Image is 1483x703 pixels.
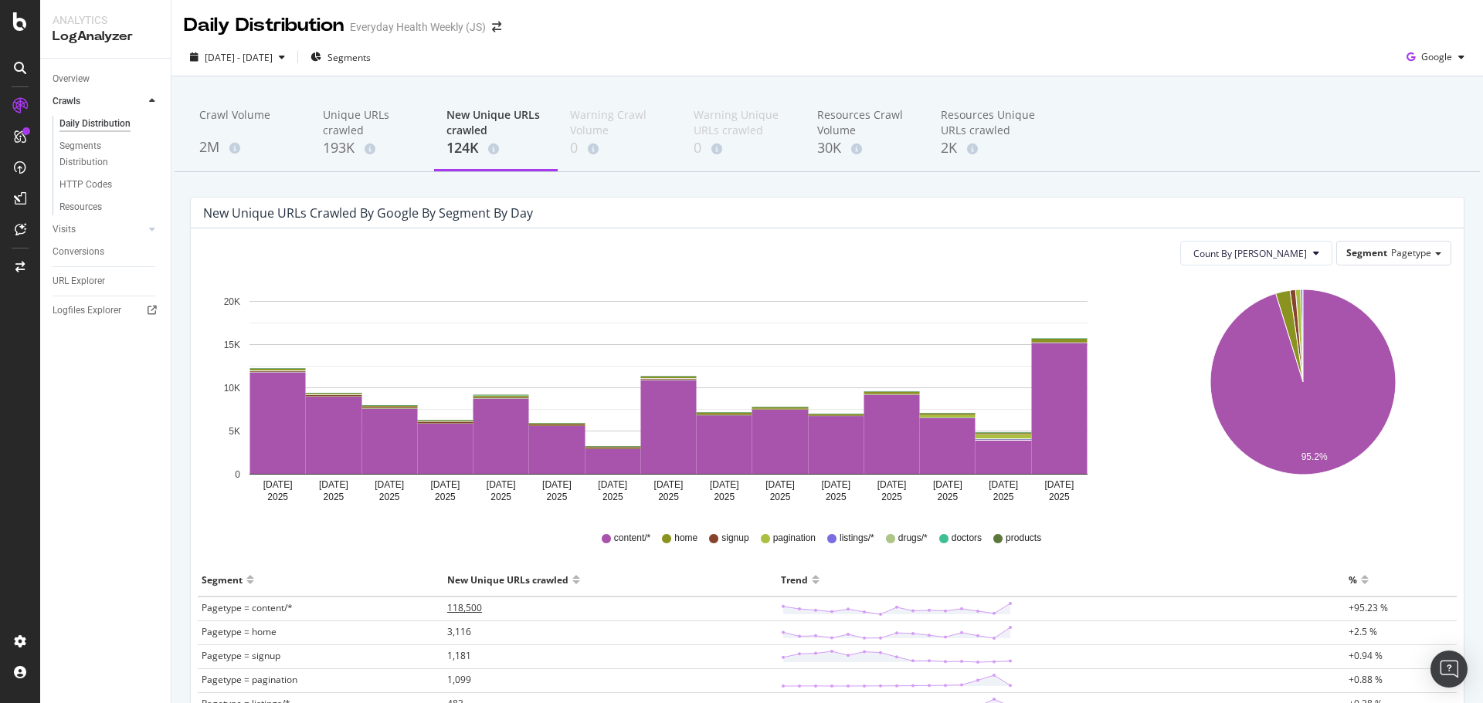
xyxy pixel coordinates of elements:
[547,492,568,502] text: 2025
[224,340,240,350] text: 15K
[350,19,486,35] div: Everyday Health Weekly (JS)
[53,71,160,87] a: Overview
[205,51,273,64] span: [DATE] - [DATE]
[1349,601,1388,614] span: +95.23 %
[1180,241,1332,265] button: Count By [PERSON_NAME]
[826,492,847,502] text: 2025
[59,177,160,193] a: HTTP Codes
[59,116,131,132] div: Daily Distribution
[53,93,80,110] div: Crawls
[53,221,76,238] div: Visits
[1346,246,1387,259] span: Segment
[817,138,916,158] div: 30K
[1157,278,1449,509] svg: A chart.
[53,93,144,110] a: Crawls
[937,492,958,502] text: 2025
[773,532,816,545] span: pagination
[53,244,104,260] div: Conversions
[263,479,293,490] text: [DATE]
[184,45,291,69] button: [DATE] - [DATE]
[1193,247,1307,260] span: Count By Day
[435,492,456,502] text: 2025
[375,479,404,490] text: [DATE]
[53,71,90,87] div: Overview
[490,492,511,502] text: 2025
[570,107,669,138] div: Warning Crawl Volume
[202,601,293,614] span: Pagetype = content/*
[765,479,795,490] text: [DATE]
[898,532,928,545] span: drugs/*
[1349,649,1383,662] span: +0.94 %
[53,28,158,46] div: LogAnalyzer
[881,492,902,502] text: 2025
[202,673,297,686] span: Pagetype = pagination
[324,492,344,502] text: 2025
[267,492,288,502] text: 2025
[53,302,160,319] a: Logfiles Explorer
[224,296,240,307] text: 20K
[53,302,121,319] div: Logfiles Explorer
[487,479,516,490] text: [DATE]
[1349,673,1383,686] span: +0.88 %
[570,138,669,158] div: 0
[721,532,748,545] span: signup
[989,479,1018,490] text: [DATE]
[379,492,400,502] text: 2025
[941,107,1040,138] div: Resources Unique URLs crawled
[1349,625,1377,638] span: +2.5 %
[203,278,1134,509] svg: A chart.
[877,479,907,490] text: [DATE]
[53,221,144,238] a: Visits
[323,107,422,138] div: Unique URLs crawled
[59,138,160,171] a: Segments Distribution
[202,567,243,592] div: Segment
[53,12,158,28] div: Analytics
[933,479,962,490] text: [DATE]
[770,492,791,502] text: 2025
[327,51,371,64] span: Segments
[202,625,277,638] span: Pagetype = home
[1421,50,1452,63] span: Google
[1301,452,1327,463] text: 95.2%
[53,273,105,289] div: URL Explorer
[53,244,160,260] a: Conversions
[446,107,545,138] div: New Unique URLs crawled
[840,532,874,545] span: listings/*
[304,45,377,69] button: Segments
[235,469,240,480] text: 0
[229,426,240,437] text: 5K
[1400,45,1471,69] button: Google
[199,107,298,137] div: Crawl Volume
[1006,532,1041,545] span: products
[59,138,145,171] div: Segments Distribution
[952,532,982,545] span: doctors
[1044,479,1074,490] text: [DATE]
[447,673,471,686] span: 1,099
[1349,567,1357,592] div: %
[319,479,348,490] text: [DATE]
[184,12,344,39] div: Daily Distribution
[59,116,160,132] a: Daily Distribution
[1391,246,1431,259] span: Pagetype
[658,492,679,502] text: 2025
[941,138,1040,158] div: 2K
[694,107,792,138] div: Warning Unique URLs crawled
[694,138,792,158] div: 0
[710,479,739,490] text: [DATE]
[59,177,112,193] div: HTTP Codes
[542,479,572,490] text: [DATE]
[602,492,623,502] text: 2025
[447,567,568,592] div: New Unique URLs crawled
[59,199,160,215] a: Resources
[53,273,160,289] a: URL Explorer
[821,479,850,490] text: [DATE]
[59,199,102,215] div: Resources
[203,205,533,221] div: New Unique URLs crawled by google by Segment by Day
[447,649,471,662] span: 1,181
[654,479,684,490] text: [DATE]
[1049,492,1070,502] text: 2025
[993,492,1014,502] text: 2025
[224,383,240,394] text: 10K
